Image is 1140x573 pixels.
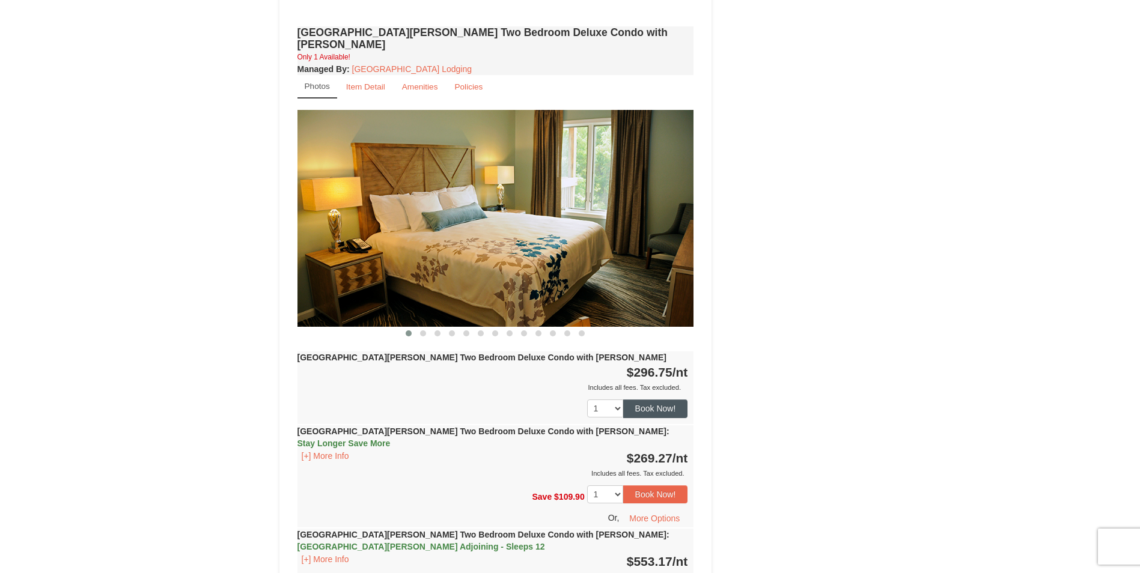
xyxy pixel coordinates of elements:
button: More Options [621,509,687,527]
div: Includes all fees. Tax excluded. [297,467,688,479]
small: Item Detail [346,82,385,91]
span: $269.27 [627,451,672,465]
img: 18876286-137-863bd0ca.jpg [297,110,694,327]
small: Amenities [402,82,438,91]
button: Book Now! [623,485,688,503]
a: Photos [297,75,337,99]
strong: [GEOGRAPHIC_DATA][PERSON_NAME] Two Bedroom Deluxe Condo with [PERSON_NAME] [297,353,666,362]
strong: [GEOGRAPHIC_DATA][PERSON_NAME] Two Bedroom Deluxe Condo with [PERSON_NAME] [297,426,669,448]
span: Managed By [297,64,347,74]
span: $553.17 [627,554,672,568]
span: Or, [608,513,620,523]
button: Book Now! [623,399,688,417]
span: Save [532,491,552,501]
span: : [666,530,669,539]
small: Photos [305,82,330,91]
a: [GEOGRAPHIC_DATA] Lodging [352,64,472,74]
span: [GEOGRAPHIC_DATA][PERSON_NAME] Adjoining - Sleeps 12 [297,542,545,551]
strong: : [297,64,350,74]
span: /nt [672,451,688,465]
span: /nt [672,365,688,379]
button: [+] More Info [297,553,353,566]
a: Policies [447,75,490,99]
a: Item Detail [338,75,393,99]
span: : [666,426,669,436]
span: Stay Longer Save More [297,438,391,448]
strong: [GEOGRAPHIC_DATA][PERSON_NAME] Two Bedroom Deluxe Condo with [PERSON_NAME] [297,530,669,551]
span: $109.90 [554,491,585,501]
h4: [GEOGRAPHIC_DATA][PERSON_NAME] Two Bedroom Deluxe Condo with [PERSON_NAME] [297,26,694,50]
small: Policies [454,82,483,91]
a: Amenities [394,75,446,99]
span: /nt [672,554,688,568]
small: Only 1 Available! [297,53,350,61]
div: Includes all fees. Tax excluded. [297,381,688,393]
strong: $296.75 [627,365,688,379]
button: [+] More Info [297,449,353,462]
